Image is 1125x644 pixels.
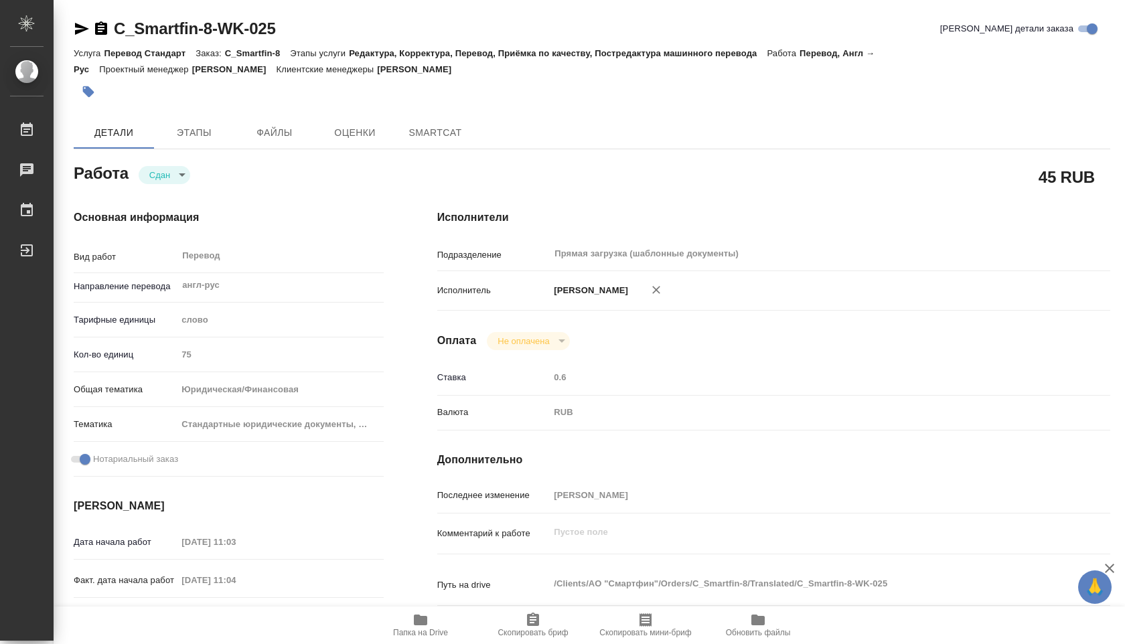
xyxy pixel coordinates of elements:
[323,125,387,141] span: Оценки
[437,248,550,262] p: Подразделение
[277,64,378,74] p: Клиентские менеджеры
[940,22,1073,35] span: [PERSON_NAME] детали заказа
[599,628,691,637] span: Скопировать мини-бриф
[82,125,146,141] span: Детали
[74,250,177,264] p: Вид работ
[1083,573,1106,601] span: 🙏
[74,383,177,396] p: Общая тематика
[177,605,294,625] input: Пустое поле
[99,64,192,74] p: Проектный менеджер
[177,532,294,552] input: Пустое поле
[549,284,628,297] p: [PERSON_NAME]
[74,48,104,58] p: Услуга
[437,371,550,384] p: Ставка
[74,77,103,106] button: Добавить тэг
[74,280,177,293] p: Направление перевода
[437,406,550,419] p: Валюта
[767,48,800,58] p: Работа
[437,527,550,540] p: Комментарий к работе
[74,536,177,549] p: Дата начала работ
[162,125,226,141] span: Этапы
[726,628,791,637] span: Обновить файлы
[549,572,1054,595] textarea: /Clients/АО "Смартфин"/Orders/C_Smartfin-8/Translated/C_Smartfin-8-WK-025
[1039,165,1095,188] h2: 45 RUB
[196,48,224,58] p: Заказ:
[74,210,384,226] h4: Основная информация
[192,64,277,74] p: [PERSON_NAME]
[177,570,294,590] input: Пустое поле
[437,210,1110,226] h4: Исполнители
[498,628,568,637] span: Скопировать бриф
[549,401,1054,424] div: RUB
[702,607,814,644] button: Обновить файлы
[74,418,177,431] p: Тематика
[74,348,177,361] p: Кол-во единиц
[437,452,1110,468] h4: Дополнительно
[349,48,767,58] p: Редактура, Корректура, Перевод, Приёмка по качеству, Постредактура машинного перевода
[177,413,383,436] div: Стандартные юридические документы, договоры, уставы
[549,485,1054,505] input: Пустое поле
[114,19,276,37] a: C_Smartfin-8-WK-025
[377,64,461,74] p: [PERSON_NAME]
[1078,570,1112,604] button: 🙏
[642,275,671,305] button: Удалить исполнителя
[242,125,307,141] span: Файлы
[403,125,467,141] span: SmartCat
[589,607,702,644] button: Скопировать мини-бриф
[74,313,177,327] p: Тарифные единицы
[177,378,383,401] div: Юридическая/Финансовая
[93,21,109,37] button: Скопировать ссылку
[74,498,384,514] h4: [PERSON_NAME]
[74,21,90,37] button: Скопировать ссылку для ЯМессенджера
[177,309,383,331] div: слово
[437,333,477,349] h4: Оплата
[437,578,550,592] p: Путь на drive
[74,160,129,184] h2: Работа
[487,332,569,350] div: Сдан
[290,48,349,58] p: Этапы услуги
[145,169,174,181] button: Сдан
[477,607,589,644] button: Скопировать бриф
[364,607,477,644] button: Папка на Drive
[93,453,178,466] span: Нотариальный заказ
[549,368,1054,387] input: Пустое поле
[494,335,553,347] button: Не оплачена
[437,284,550,297] p: Исполнитель
[74,574,177,587] p: Факт. дата начала работ
[225,48,291,58] p: C_Smartfin-8
[104,48,196,58] p: Перевод Стандарт
[393,628,448,637] span: Папка на Drive
[437,489,550,502] p: Последнее изменение
[177,345,383,364] input: Пустое поле
[139,166,190,184] div: Сдан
